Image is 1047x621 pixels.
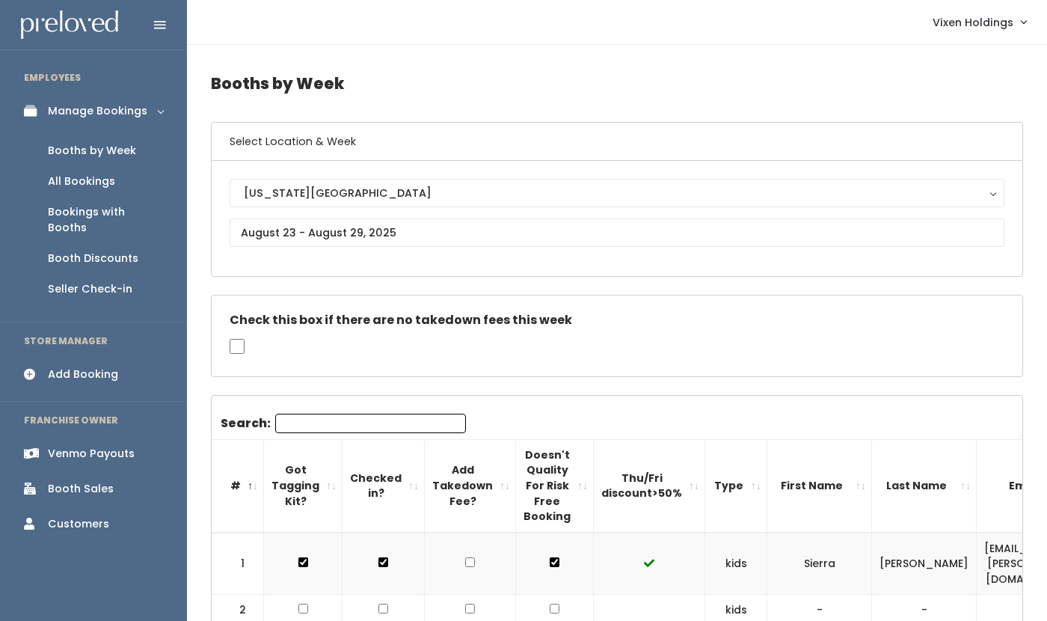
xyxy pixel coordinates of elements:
span: Vixen Holdings [933,14,1013,31]
td: kids [705,533,767,595]
div: Bookings with Booths [48,204,163,236]
th: Last Name: activate to sort column ascending [872,439,977,532]
div: Add Booking [48,367,118,382]
h6: Select Location & Week [212,123,1022,161]
th: First Name: activate to sort column ascending [767,439,872,532]
th: Type: activate to sort column ascending [705,439,767,532]
td: 1 [212,533,264,595]
input: August 23 - August 29, 2025 [230,218,1004,247]
th: Thu/Fri discount&gt;50%: activate to sort column ascending [594,439,705,532]
button: [US_STATE][GEOGRAPHIC_DATA] [230,179,1004,207]
div: Seller Check-in [48,281,132,297]
a: Vixen Holdings [918,6,1041,38]
div: Venmo Payouts [48,446,135,462]
th: Checked in?: activate to sort column ascending [343,439,425,532]
h5: Check this box if there are no takedown fees this week [230,313,1004,327]
th: Doesn't Quality For Risk Free Booking : activate to sort column ascending [516,439,594,532]
div: Booths by Week [48,143,136,159]
img: preloved logo [21,10,118,40]
div: Customers [48,516,109,532]
div: Booth Sales [48,481,114,497]
h4: Booths by Week [211,63,1023,104]
div: [US_STATE][GEOGRAPHIC_DATA] [244,185,990,201]
input: Search: [275,414,466,433]
th: #: activate to sort column descending [212,439,264,532]
th: Got Tagging Kit?: activate to sort column ascending [264,439,343,532]
th: Add Takedown Fee?: activate to sort column ascending [425,439,516,532]
td: [PERSON_NAME] [872,533,977,595]
label: Search: [221,414,466,433]
div: Manage Bookings [48,103,147,119]
div: Booth Discounts [48,251,138,266]
div: All Bookings [48,174,115,189]
td: Sierra [767,533,872,595]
